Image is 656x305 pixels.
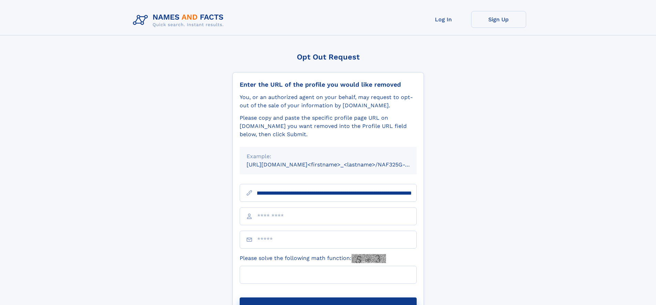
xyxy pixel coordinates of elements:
[240,81,417,88] div: Enter the URL of the profile you would like removed
[471,11,526,28] a: Sign Up
[247,152,410,161] div: Example:
[240,254,386,263] label: Please solve the following math function:
[247,161,430,168] small: [URL][DOMAIN_NAME]<firstname>_<lastname>/NAF325G-xxxxxxxx
[240,93,417,110] div: You, or an authorized agent on your behalf, may request to opt-out of the sale of your informatio...
[130,11,229,30] img: Logo Names and Facts
[232,53,424,61] div: Opt Out Request
[416,11,471,28] a: Log In
[240,114,417,139] div: Please copy and paste the specific profile page URL on [DOMAIN_NAME] you want removed into the Pr...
